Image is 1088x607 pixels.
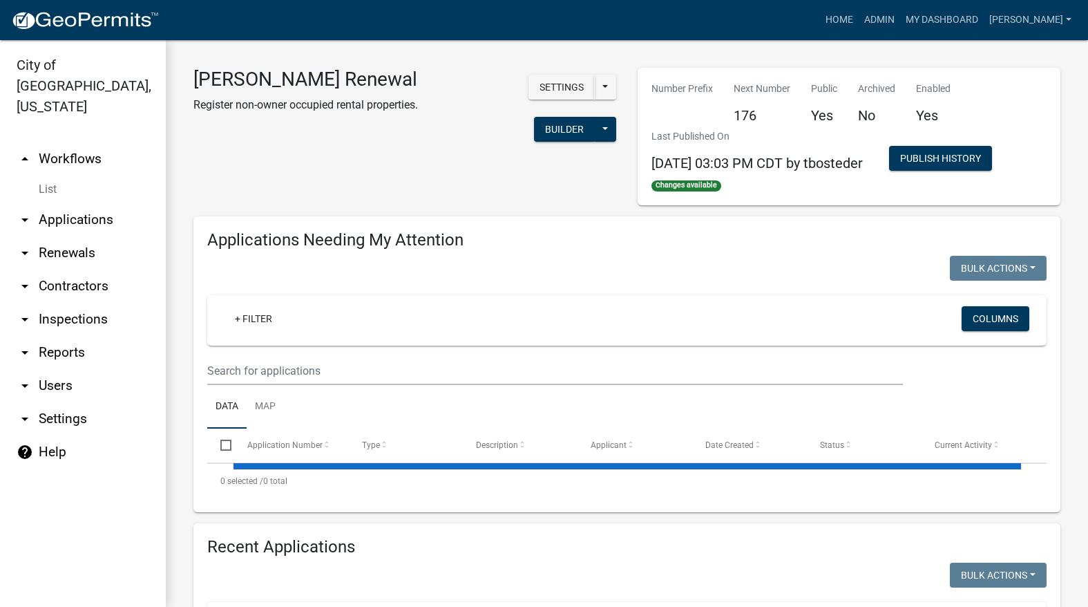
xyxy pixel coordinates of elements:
[534,117,595,142] button: Builder
[362,440,380,450] span: Type
[220,476,263,486] span: 0 selected /
[651,129,863,144] p: Last Published On
[207,230,1047,250] h4: Applications Needing My Attention
[820,440,844,450] span: Status
[207,537,1047,557] h4: Recent Applications
[17,245,33,261] i: arrow_drop_down
[348,429,463,462] datatable-header-cell: Type
[962,306,1029,331] button: Columns
[889,146,992,171] button: Publish History
[889,154,992,165] wm-modal-confirm: Workflow Publish History
[207,357,903,385] input: Search for applications
[476,440,518,450] span: Description
[224,306,283,331] a: + Filter
[734,82,790,96] p: Next Number
[922,429,1036,462] datatable-header-cell: Current Activity
[17,212,33,228] i: arrow_drop_down
[528,75,595,100] button: Settings
[692,429,807,462] datatable-header-cell: Date Created
[17,344,33,361] i: arrow_drop_down
[17,278,33,295] i: arrow_drop_down
[247,440,323,450] span: Application Number
[463,429,578,462] datatable-header-cell: Description
[193,97,418,113] p: Register non-owner occupied rental properties.
[811,107,837,124] h5: Yes
[984,7,1077,33] a: [PERSON_NAME]
[591,440,627,450] span: Applicant
[950,563,1047,588] button: Bulk Actions
[859,7,900,33] a: Admin
[935,440,992,450] span: Current Activity
[17,377,33,394] i: arrow_drop_down
[17,311,33,328] i: arrow_drop_down
[734,107,790,124] h5: 176
[207,385,247,429] a: Data
[651,180,722,192] span: Changes available
[950,256,1047,281] button: Bulk Actions
[233,429,348,462] datatable-header-cell: Application Number
[247,385,284,429] a: Map
[17,444,33,460] i: help
[207,464,1047,498] div: 0 total
[578,429,692,462] datatable-header-cell: Applicant
[17,411,33,427] i: arrow_drop_down
[858,82,895,96] p: Archived
[651,82,713,96] p: Number Prefix
[820,7,859,33] a: Home
[193,68,418,91] h3: [PERSON_NAME] Renewal
[807,429,922,462] datatable-header-cell: Status
[858,107,895,124] h5: No
[811,82,837,96] p: Public
[705,440,754,450] span: Date Created
[207,429,233,462] datatable-header-cell: Select
[900,7,984,33] a: My Dashboard
[916,107,951,124] h5: Yes
[916,82,951,96] p: Enabled
[17,151,33,167] i: arrow_drop_up
[651,155,863,171] span: [DATE] 03:03 PM CDT by tbosteder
